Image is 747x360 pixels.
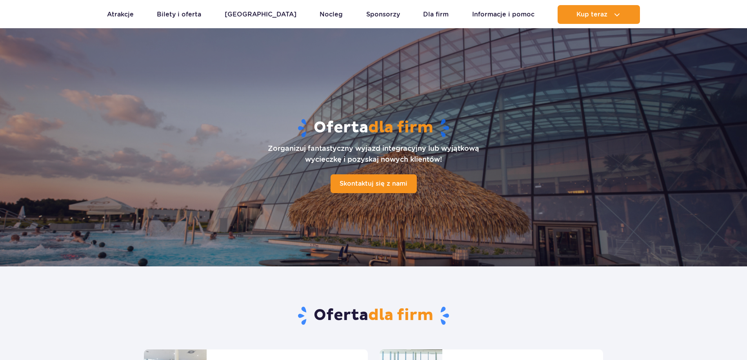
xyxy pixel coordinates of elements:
span: dla firm [368,306,433,325]
h1: Oferta [122,118,626,138]
a: Dla firm [423,5,449,24]
a: [GEOGRAPHIC_DATA] [225,5,296,24]
a: Atrakcje [107,5,134,24]
p: Zorganizuj fantastyczny wyjazd integracyjny lub wyjątkową wycieczkę i pozyskaj nowych klientów! [268,143,479,165]
a: Skontaktuj się z nami [331,174,417,193]
a: Informacje i pomoc [472,5,534,24]
button: Kup teraz [558,5,640,24]
a: Nocleg [320,5,343,24]
span: Kup teraz [576,11,607,18]
span: Skontaktuj się z nami [340,180,407,187]
span: dla firm [368,118,433,137]
a: Sponsorzy [366,5,400,24]
h2: Oferta [144,306,603,326]
a: Bilety i oferta [157,5,201,24]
